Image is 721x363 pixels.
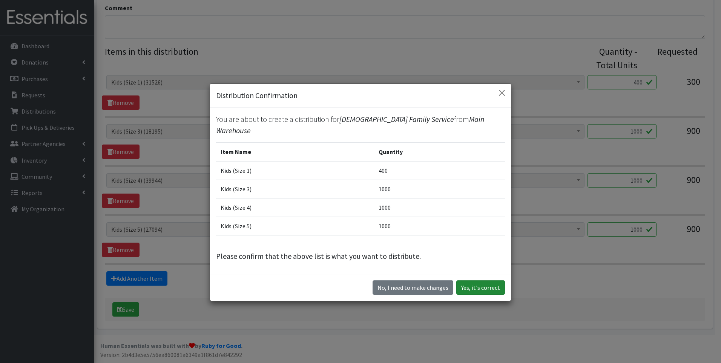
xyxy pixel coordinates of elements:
td: Kids (Size 4) [216,198,374,217]
th: Item Name [216,142,374,161]
th: Quantity [374,142,505,161]
td: 1000 [374,198,505,217]
td: Kids (Size 5) [216,217,374,235]
h5: Distribution Confirmation [216,90,298,101]
span: Main Warehouse [216,114,485,135]
td: 400 [374,161,505,180]
td: 1000 [374,180,505,198]
button: No I need to make changes [373,280,453,295]
td: 1000 [374,217,505,235]
button: Yes, it's correct [456,280,505,295]
p: You are about to create a distribution for from [216,114,505,136]
td: Kids (Size 3) [216,180,374,198]
td: Kids (Size 1) [216,161,374,180]
p: Please confirm that the above list is what you want to distribute. [216,251,505,262]
button: Close [496,87,508,99]
span: [DEMOGRAPHIC_DATA] Family Service [339,114,454,124]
